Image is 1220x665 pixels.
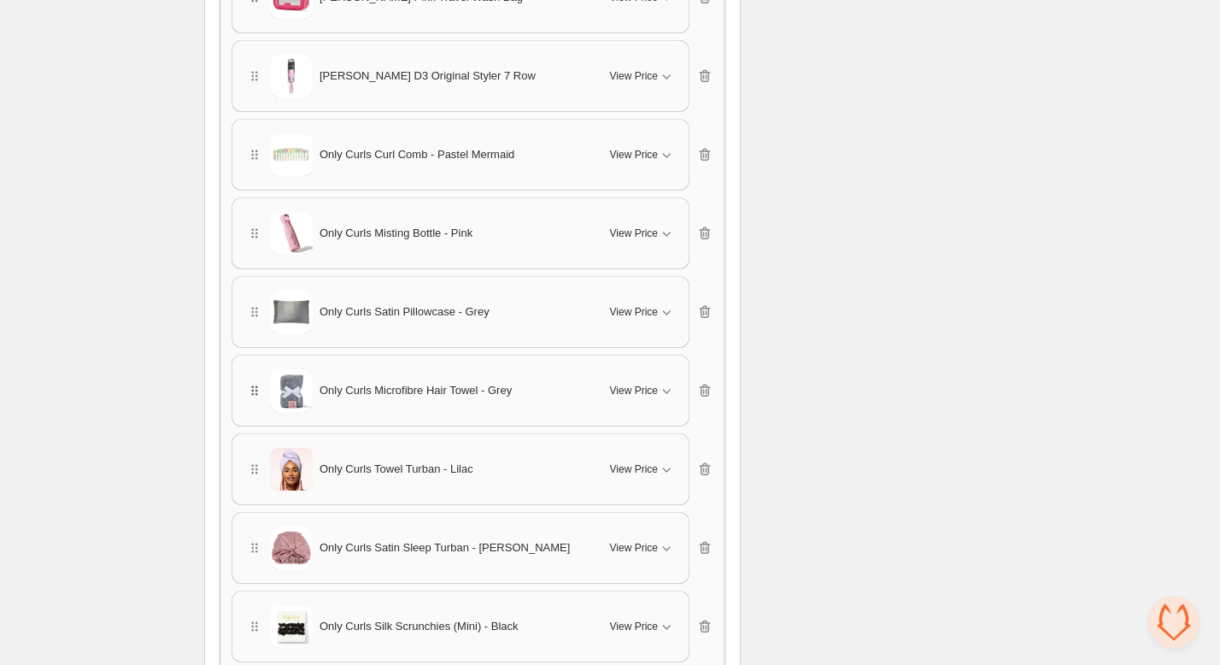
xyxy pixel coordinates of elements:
[270,605,313,648] img: Only Curls Silk Scrunchies (Mini) - Black
[270,133,313,176] img: Only Curls Curl Comb - Pastel Mermaid
[600,298,685,326] button: View Price
[610,227,658,240] span: View Price
[320,618,519,635] span: Only Curls Silk Scrunchies (Mini) - Black
[610,384,658,397] span: View Price
[320,146,514,163] span: Only Curls Curl Comb - Pastel Mermaid
[270,212,313,255] img: Only Curls Misting Bottle - Pink
[600,141,685,168] button: View Price
[600,377,685,404] button: View Price
[610,305,658,319] span: View Price
[600,220,685,247] button: View Price
[320,225,472,242] span: Only Curls Misting Bottle - Pink
[610,69,658,83] span: View Price
[320,382,512,399] span: Only Curls Microfibre Hair Towel - Grey
[600,456,685,483] button: View Price
[610,148,658,162] span: View Price
[610,541,658,555] span: View Price
[270,291,313,333] img: Only Curls Satin Pillowcase - Grey
[270,55,313,97] img: OC x Denman D3 Original Styler 7 Row
[270,448,313,491] img: Only Curls Towel Turban - Lilac
[270,369,313,412] img: Only Curls Microfibre Hair Towel - Grey
[600,613,685,640] button: View Price
[320,461,473,478] span: Only Curls Towel Turban - Lilac
[1148,597,1199,648] div: Open chat
[270,527,313,569] img: Only Curls Satin Sleep Turban - Dusty Rose
[610,620,658,633] span: View Price
[320,68,536,85] span: [PERSON_NAME] D3 Original Styler 7 Row
[610,462,658,476] span: View Price
[600,534,685,562] button: View Price
[320,539,570,556] span: Only Curls Satin Sleep Turban - [PERSON_NAME]
[320,303,490,321] span: Only Curls Satin Pillowcase - Grey
[600,62,685,90] button: View Price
